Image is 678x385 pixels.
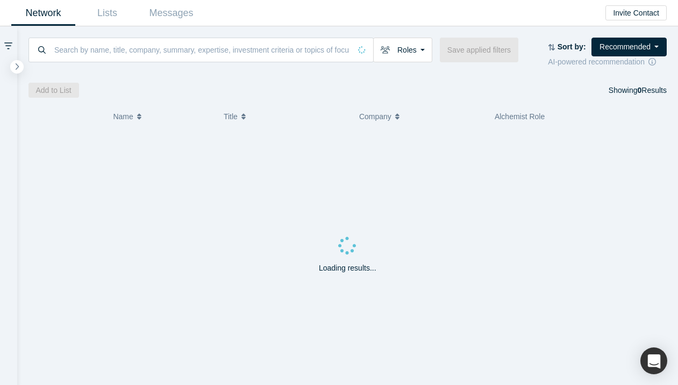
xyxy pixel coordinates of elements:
button: Company [359,105,483,128]
a: Network [11,1,75,26]
button: Save applied filters [440,38,518,62]
a: Lists [75,1,139,26]
button: Title [224,105,348,128]
p: Loading results... [319,263,376,274]
button: Recommended [591,38,667,56]
strong: Sort by: [558,42,586,51]
span: Alchemist Role [495,112,545,121]
a: Messages [139,1,203,26]
div: Showing [609,83,667,98]
span: Name [113,105,133,128]
strong: 0 [638,86,642,95]
div: AI-powered recommendation [548,56,667,68]
button: Invite Contact [605,5,667,20]
span: Title [224,105,238,128]
span: Results [638,86,667,95]
button: Name [113,105,212,128]
button: Add to List [28,83,79,98]
button: Roles [373,38,432,62]
span: Company [359,105,391,128]
input: Search by name, title, company, summary, expertise, investment criteria or topics of focus [53,37,351,62]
